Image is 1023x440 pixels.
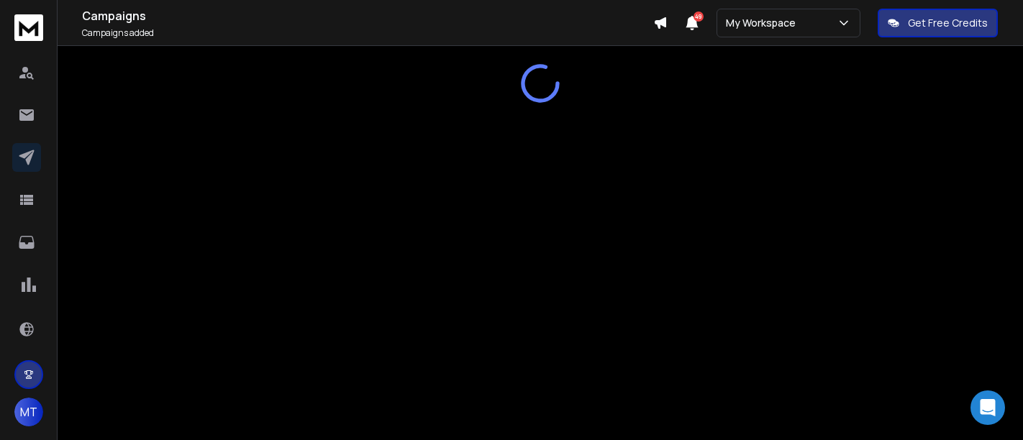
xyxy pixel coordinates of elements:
h1: Campaigns [82,7,653,24]
img: logo [14,14,43,41]
button: MT [14,398,43,426]
button: Get Free Credits [878,9,998,37]
p: Campaigns added [82,27,653,39]
p: My Workspace [726,16,801,30]
p: Get Free Credits [908,16,988,30]
span: 49 [694,12,704,22]
div: Open Intercom Messenger [970,390,1005,425]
